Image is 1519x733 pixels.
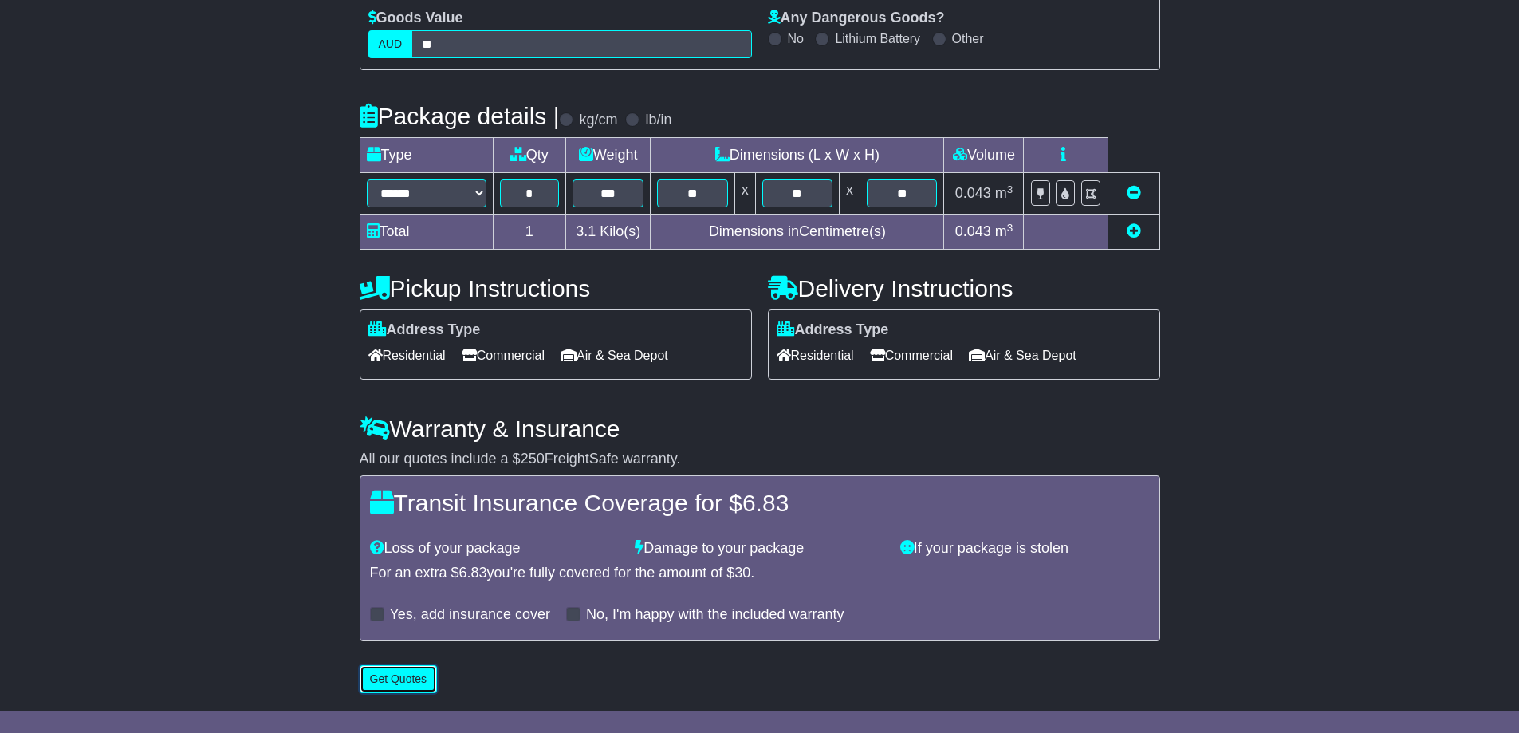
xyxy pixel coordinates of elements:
[995,223,1013,239] span: m
[370,565,1150,582] div: For an extra $ you're fully covered for the amount of $ .
[368,30,413,58] label: AUD
[493,215,566,250] td: 1
[734,565,750,581] span: 30
[586,606,844,624] label: No, I'm happy with the included warranty
[1127,185,1141,201] a: Remove this item
[368,343,446,368] span: Residential
[566,215,651,250] td: Kilo(s)
[579,112,617,129] label: kg/cm
[788,31,804,46] label: No
[566,138,651,173] td: Weight
[742,490,789,516] span: 6.83
[969,343,1076,368] span: Air & Sea Depot
[627,540,892,558] div: Damage to your package
[360,416,1160,442] h4: Warranty & Insurance
[368,321,481,339] label: Address Type
[955,185,991,201] span: 0.043
[870,343,953,368] span: Commercial
[645,112,671,129] label: lb/in
[840,173,860,215] td: x
[651,138,944,173] td: Dimensions (L x W x H)
[493,138,566,173] td: Qty
[768,10,945,27] label: Any Dangerous Goods?
[360,103,560,129] h4: Package details |
[521,451,545,467] span: 250
[777,321,889,339] label: Address Type
[944,138,1024,173] td: Volume
[459,565,487,581] span: 6.83
[362,540,628,558] div: Loss of your package
[1127,223,1141,239] a: Add new item
[777,343,854,368] span: Residential
[390,606,550,624] label: Yes, add insurance cover
[368,10,463,27] label: Goods Value
[955,223,991,239] span: 0.043
[360,275,752,301] h4: Pickup Instructions
[360,665,438,693] button: Get Quotes
[561,343,668,368] span: Air & Sea Depot
[462,343,545,368] span: Commercial
[360,138,493,173] td: Type
[360,451,1160,468] div: All our quotes include a $ FreightSafe warranty.
[651,215,944,250] td: Dimensions in Centimetre(s)
[734,173,755,215] td: x
[952,31,984,46] label: Other
[576,223,596,239] span: 3.1
[1007,222,1013,234] sup: 3
[995,185,1013,201] span: m
[835,31,920,46] label: Lithium Battery
[768,275,1160,301] h4: Delivery Instructions
[1007,183,1013,195] sup: 3
[360,215,493,250] td: Total
[370,490,1150,516] h4: Transit Insurance Coverage for $
[892,540,1158,558] div: If your package is stolen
